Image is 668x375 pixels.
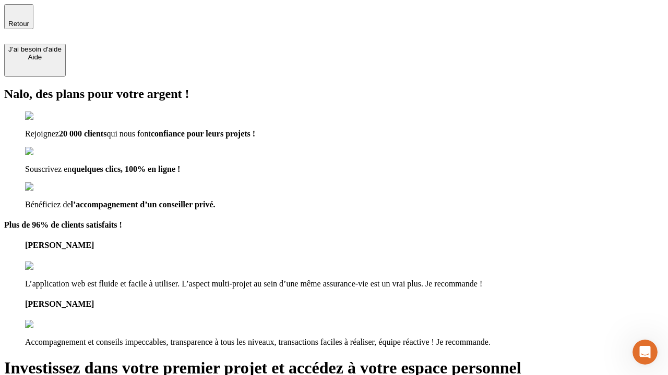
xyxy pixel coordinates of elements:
h2: Nalo, des plans pour votre argent ! [4,87,664,101]
span: 20 000 clients [59,129,107,138]
span: qui nous font [106,129,150,138]
iframe: Intercom live chat [633,340,658,365]
img: checkmark [25,111,70,121]
h4: [PERSON_NAME] [25,241,664,250]
img: reviews stars [25,261,77,271]
button: J’ai besoin d'aideAide [4,44,66,77]
img: checkmark [25,147,70,156]
span: Bénéficiez de [25,200,71,209]
div: J’ai besoin d'aide [8,45,62,53]
p: Accompagnement et conseils impeccables, transparence à tous les niveaux, transactions faciles à r... [25,337,664,347]
span: confiance pour leurs projets ! [151,129,255,138]
h4: [PERSON_NAME] [25,299,664,309]
span: Retour [8,20,29,28]
p: L’application web est fluide et facile à utiliser. L’aspect multi-projet au sein d’une même assur... [25,279,664,289]
img: checkmark [25,182,70,192]
span: Rejoignez [25,129,59,138]
h4: Plus de 96% de clients satisfaits ! [4,220,664,230]
span: l’accompagnement d’un conseiller privé. [71,200,216,209]
button: Retour [4,4,33,29]
span: Souscrivez en [25,165,71,173]
span: quelques clics, 100% en ligne ! [71,165,180,173]
img: reviews stars [25,320,77,329]
div: Aide [8,53,62,61]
